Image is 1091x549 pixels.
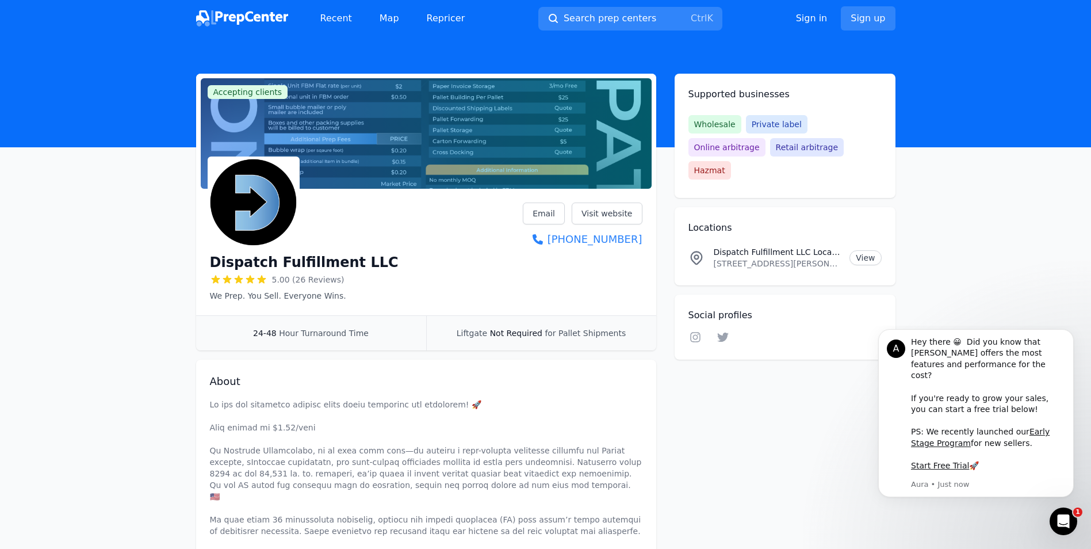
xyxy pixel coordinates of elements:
[253,329,277,338] span: 24-48
[688,115,741,134] span: Wholesale
[796,12,828,25] a: Sign in
[311,7,361,30] a: Recent
[714,258,841,269] p: [STREET_ADDRESS][PERSON_NAME]
[688,308,882,322] h2: Social profiles
[279,329,369,338] span: Hour Turnaround Time
[523,231,642,247] a: [PHONE_NUMBER]
[714,246,841,258] p: Dispatch Fulfillment LLC Location
[1073,508,1082,517] span: 1
[564,12,656,25] span: Search prep centers
[707,13,713,24] kbd: K
[210,373,642,390] h2: About
[688,221,882,235] h2: Locations
[1050,508,1077,535] iframe: Intercom live chat
[272,274,344,285] span: 5.00 (26 Reviews)
[210,290,399,302] p: We Prep. You Sell. Everyone Wins.
[688,87,882,101] h2: Supported businesses
[196,10,288,26] img: PrepCenter
[688,161,731,180] span: Hazmat
[572,203,642,224] a: Visit website
[457,329,487,338] span: Liftgate
[523,203,565,224] a: Email
[861,326,1091,541] iframe: Intercom notifications message
[208,85,288,99] span: Accepting clients
[691,13,707,24] kbd: Ctrl
[210,159,297,246] img: Dispatch Fulfillment LLC
[841,6,895,30] a: Sign up
[490,329,542,338] span: Not Required
[746,115,807,134] span: Private label
[538,7,722,30] button: Search prep centersCtrlK
[370,7,408,30] a: Map
[418,7,474,30] a: Repricer
[688,138,765,157] span: Online arbitrage
[849,250,881,265] a: View
[545,329,626,338] span: for Pallet Shipments
[210,253,399,272] h1: Dispatch Fulfillment LLC
[770,138,844,157] span: Retail arbitrage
